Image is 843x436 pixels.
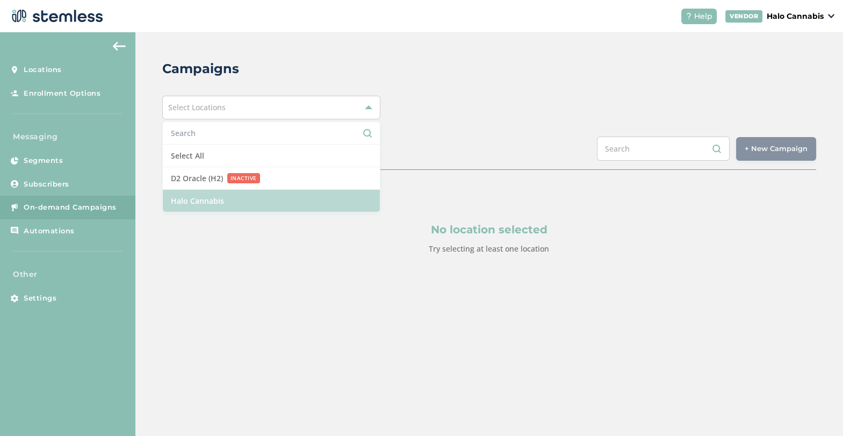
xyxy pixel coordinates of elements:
[113,42,126,51] img: icon-arrow-back-accent-c549486e.svg
[171,173,223,184] span: D2 Oracle (H2)
[24,179,69,190] span: Subscribers
[163,190,380,212] li: Halo Cannabis
[24,65,62,75] span: Locations
[9,5,103,27] img: logo-dark-0685b13c.svg
[429,244,549,254] label: Try selecting at least one location
[24,202,117,213] span: On-demand Campaigns
[24,293,56,304] span: Settings
[24,226,75,237] span: Automations
[163,145,380,167] li: Select All
[171,127,372,139] input: Search
[168,102,226,112] span: Select Locations
[694,11,712,22] span: Help
[767,11,824,22] p: Halo Cannabis
[24,155,63,166] span: Segments
[162,59,239,78] h2: Campaigns
[725,10,762,23] div: VENDOR
[597,137,730,161] input: Search
[214,221,765,238] p: No location selected
[828,14,834,18] img: icon_down-arrow-small-66adaf34.svg
[686,13,692,19] img: icon-help-white-03924b79.svg
[789,384,843,436] iframe: Chat Widget
[24,88,100,99] span: Enrollment Options
[227,173,260,183] small: INACTIVE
